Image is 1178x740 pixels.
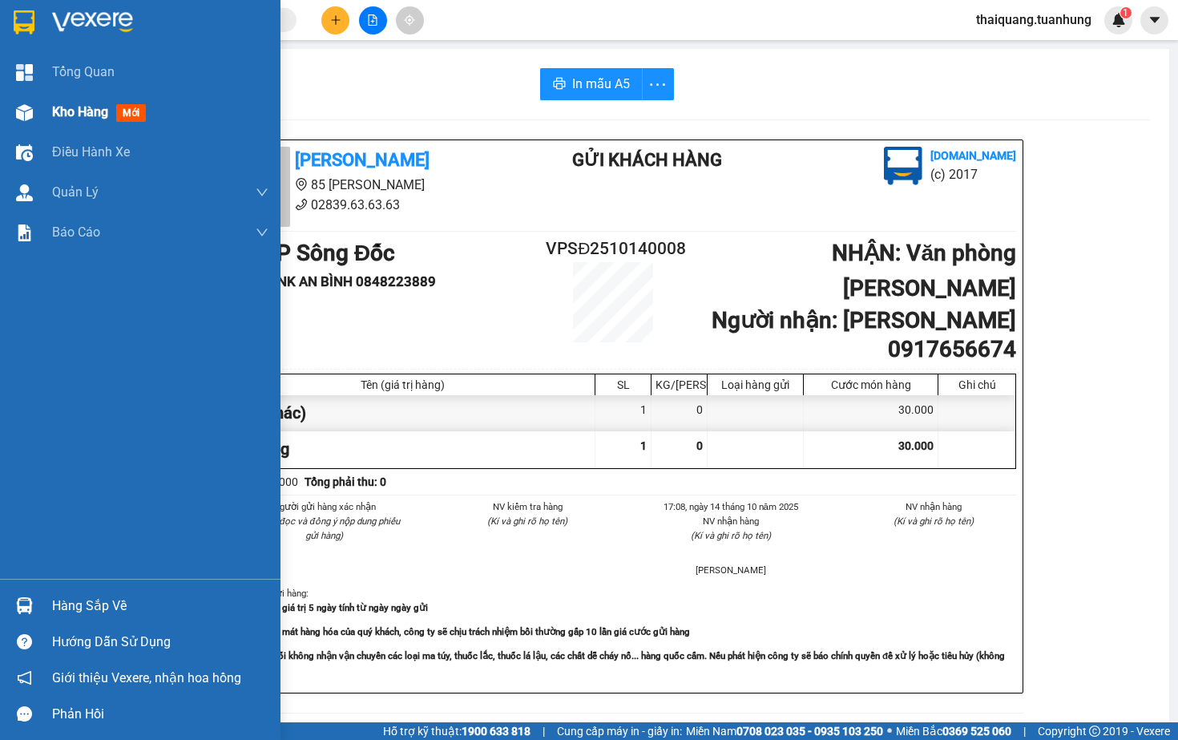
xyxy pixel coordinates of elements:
div: 1 hộp (Khác) [211,395,595,431]
div: Quy định nhận/gửi hàng : [210,586,1016,677]
span: Điều hành xe [52,142,130,162]
li: Người gửi hàng xác nhận [242,499,407,514]
img: warehouse-icon [16,597,33,614]
span: 1 [640,439,647,452]
img: dashboard-icon [16,64,33,81]
div: KG/[PERSON_NAME] [656,378,703,391]
span: | [543,722,545,740]
span: notification [17,670,32,685]
div: 1 [595,395,652,431]
span: Cung cấp máy in - giấy in: [557,722,682,740]
button: aim [396,6,424,34]
div: Loại hàng gửi [712,378,799,391]
strong: -Phiếu này chỉ có giá trị 5 ngày tính từ ngày ngày gửi [210,602,428,613]
span: caret-down [1148,13,1162,27]
li: 17:08, ngày 14 tháng 10 năm 2025 [648,499,813,514]
span: more [643,75,673,95]
div: Tên (giá trị hàng) [215,378,591,391]
img: logo-vxr [14,10,34,34]
img: warehouse-icon [16,184,33,201]
span: Miền Bắc [896,722,1011,740]
span: In mẫu A5 [572,74,630,94]
b: Tổng phải thu: 0 [305,475,386,488]
i: (Tôi đã đọc và đồng ý nộp dung phiếu gửi hàng) [249,516,400,541]
i: (Kí và ghi rõ họ tên) [894,516,974,527]
span: 30.000 [898,439,934,452]
button: printerIn mẫu A5 [540,68,643,100]
li: NV nhận hàng [648,514,813,528]
div: SL [599,378,647,391]
span: environment [295,178,308,191]
i: (Kí và ghi rõ họ tên) [487,516,567,527]
b: NHẬN : Văn phòng [PERSON_NAME] [832,240,1016,301]
span: thaiquang.tuanhung [963,10,1104,30]
strong: 0708 023 035 - 0935 103 250 [736,725,883,738]
b: [DOMAIN_NAME] [930,149,1016,162]
span: mới [116,104,146,122]
span: Hỗ trợ kỹ thuật: [383,722,531,740]
span: Tổng Quan [52,62,115,82]
span: phone [295,198,308,211]
span: | [1023,722,1026,740]
span: message [17,706,32,722]
img: warehouse-icon [16,144,33,161]
li: 85 [PERSON_NAME] [210,175,508,195]
div: 30.000 [804,395,938,431]
span: down [256,186,268,199]
li: (c) 2017 [930,164,1016,184]
div: Hàng sắp về [52,594,268,618]
button: caret-down [1140,6,1168,34]
strong: 1900 633 818 [462,725,531,738]
span: down [256,226,268,239]
div: Cước món hàng [808,378,934,391]
span: printer [553,77,566,92]
span: 1 [1123,7,1128,18]
button: file-add [359,6,387,34]
span: Kho hàng [52,104,108,119]
span: file-add [367,14,378,26]
div: Phản hồi [52,702,268,726]
i: (Kí và ghi rõ họ tên) [691,530,771,541]
li: NV nhận hàng [852,499,1017,514]
span: question-circle [17,634,32,649]
div: Hướng dẫn sử dụng [52,630,268,654]
span: copyright [1089,726,1100,737]
img: icon-new-feature [1111,13,1126,27]
img: solution-icon [16,224,33,241]
strong: -Công ty tuyệt đối không nhận vận chuyển các loại ma túy, thuốc lắc, thuốc lá lậu, các chất dễ ch... [210,650,1005,676]
div: 0 [652,395,708,431]
b: [PERSON_NAME] [295,150,430,170]
li: 02839.63.63.63 [210,195,508,215]
span: Báo cáo [52,222,100,242]
li: [PERSON_NAME] [648,563,813,577]
img: logo.jpg [884,147,922,185]
span: 0 [696,439,703,452]
b: GỬI : VP Sông Đốc [210,240,395,266]
strong: 0369 525 060 [942,725,1011,738]
span: Miền Nam [686,722,883,740]
img: warehouse-icon [16,104,33,121]
li: NV kiểm tra hàng [446,499,611,514]
button: more [642,68,674,100]
span: Giới thiệu Vexere, nhận hoa hồng [52,668,241,688]
h2: VPSĐ2510140008 [546,236,680,262]
sup: 1 [1120,7,1132,18]
div: Ghi chú [942,378,1011,391]
span: ⚪️ [887,728,892,734]
b: Người nhận : [PERSON_NAME] 0917656674 [712,307,1016,362]
span: plus [330,14,341,26]
span: aim [404,14,415,26]
span: Quản Lý [52,182,99,202]
b: Người gửi : NK AN BÌNH 0848223889 [210,273,436,289]
strong: -Khi thất lạc, mất mát hàng hóa của quý khách, công ty sẽ chịu trách nhiệm bồi thường gấp 10 lần ... [210,626,690,637]
b: Gửi khách hàng [572,150,722,170]
button: plus [321,6,349,34]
